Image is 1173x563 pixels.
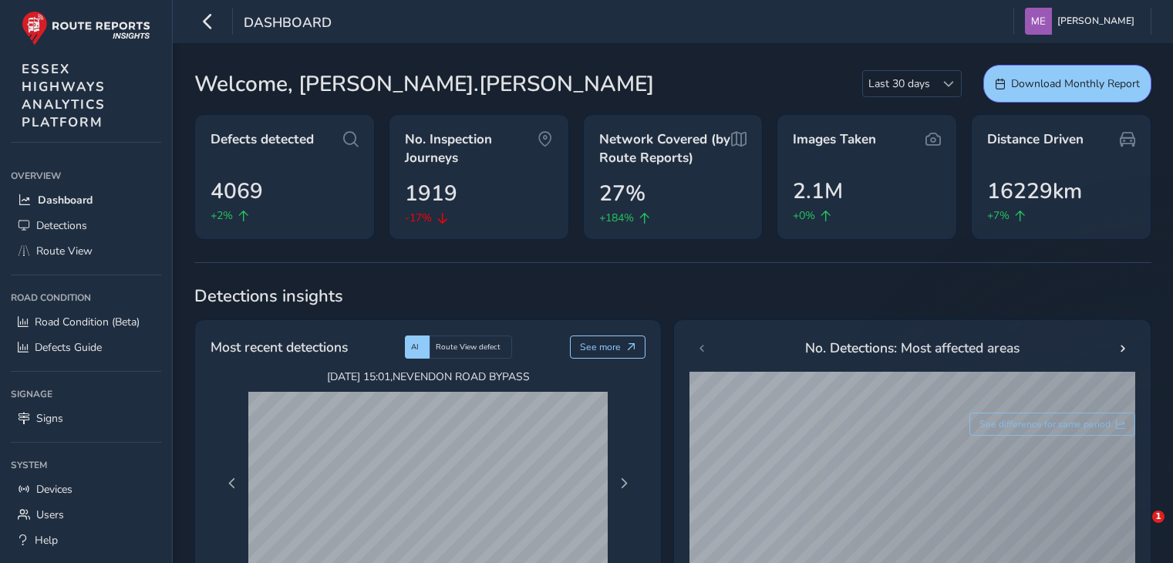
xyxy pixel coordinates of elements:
[570,335,646,359] button: See more
[599,210,634,226] span: +184%
[863,71,935,96] span: Last 30 days
[1152,511,1165,523] span: 1
[211,175,263,207] span: 4069
[436,342,501,352] span: Route View defect
[11,383,161,406] div: Signage
[987,175,1082,207] span: 16229km
[1025,8,1140,35] button: [PERSON_NAME]
[194,68,654,100] span: Welcome, [PERSON_NAME].[PERSON_NAME]
[405,130,538,167] span: No. Inspection Journeys
[36,244,93,258] span: Route View
[11,502,161,528] a: Users
[36,507,64,522] span: Users
[11,453,161,477] div: System
[11,286,161,309] div: Road Condition
[613,473,635,494] button: Next Page
[38,193,93,207] span: Dashboard
[11,187,161,213] a: Dashboard
[11,238,161,264] a: Route View
[211,130,314,149] span: Defects detected
[248,369,608,384] span: [DATE] 15:01 , NEVENDON ROAD BYPASS
[793,130,876,149] span: Images Taken
[194,285,1151,308] span: Detections insights
[35,315,140,329] span: Road Condition (Beta)
[11,309,161,335] a: Road Condition (Beta)
[405,335,430,359] div: AI
[1011,76,1140,91] span: Download Monthly Report
[35,340,102,355] span: Defects Guide
[430,335,512,359] div: Route View defect
[1057,8,1134,35] span: [PERSON_NAME]
[793,175,843,207] span: 2.1M
[599,177,645,210] span: 27%
[11,406,161,431] a: Signs
[211,207,233,224] span: +2%
[22,60,106,131] span: ESSEX HIGHWAYS ANALYTICS PLATFORM
[405,210,432,226] span: -17%
[580,341,621,353] span: See more
[211,337,348,357] span: Most recent detections
[805,338,1020,358] span: No. Detections: Most affected areas
[11,477,161,502] a: Devices
[405,177,457,210] span: 1919
[1121,511,1158,548] iframe: Intercom live chat
[36,411,63,426] span: Signs
[11,335,161,360] a: Defects Guide
[221,473,243,494] button: Previous Page
[1025,8,1052,35] img: diamond-layout
[11,528,161,553] a: Help
[969,413,1136,436] button: See difference for same period
[983,65,1151,103] button: Download Monthly Report
[22,11,150,46] img: rr logo
[36,218,87,233] span: Detections
[987,130,1084,149] span: Distance Driven
[411,342,419,352] span: AI
[987,207,1010,224] span: +7%
[36,482,72,497] span: Devices
[11,164,161,187] div: Overview
[244,13,332,35] span: Dashboard
[793,207,815,224] span: +0%
[599,130,732,167] span: Network Covered (by Route Reports)
[35,533,58,548] span: Help
[11,213,161,238] a: Detections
